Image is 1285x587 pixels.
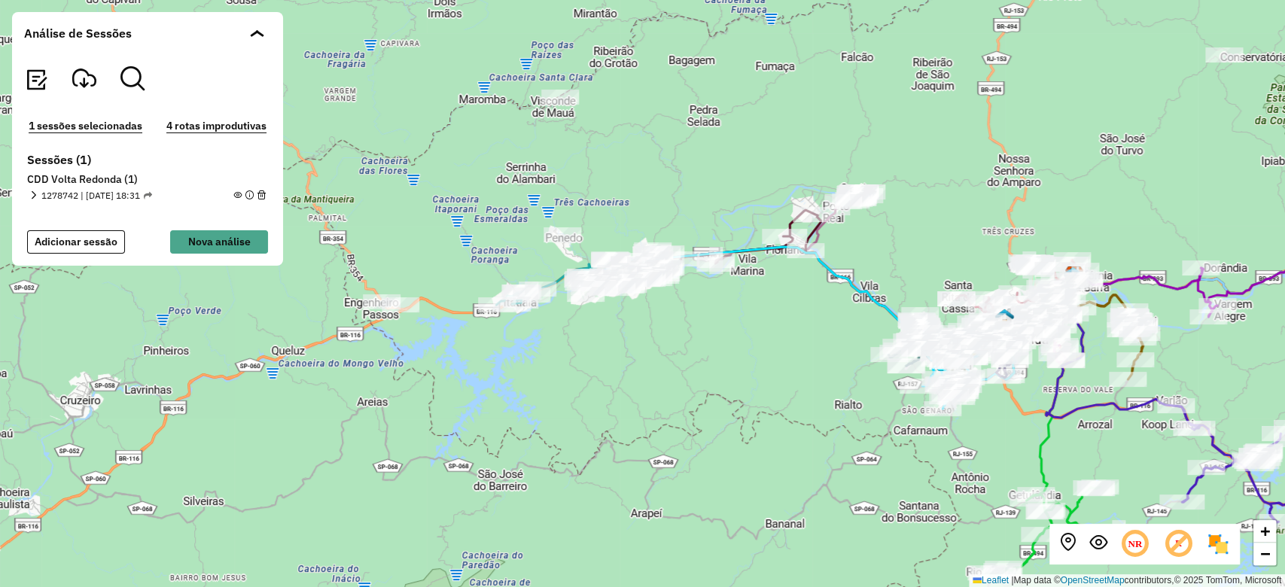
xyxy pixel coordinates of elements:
span: 1278742 | [DATE] 18:31 [41,189,152,202]
div: Atividade não roteirizada - S M MENDES DE CAMPOS [382,297,419,312]
img: 523 UDC Light Retiro [994,308,1014,327]
div: Atividade não roteirizada - SUPERMERCADO PRINCES [1205,47,1243,62]
span: Exibir rótulo [1162,528,1194,560]
button: Visualizar Romaneio Exportadas [72,66,96,93]
a: Zoom in [1253,520,1276,543]
img: FAD CDD Volta Redonda [1063,266,1083,285]
div: Atividade não roteirizada - MARCELO CORREA [541,90,579,105]
div: Atividade não roteirizada - 49.348.255 DESYREE MENDONCA GASPAR [544,227,581,242]
h6: CDD Volta Redonda (1) [27,173,268,187]
a: OpenStreetMap [1061,575,1125,585]
button: 1 sessões selecionadas [24,117,147,135]
button: Exibir sessão original [1089,534,1107,555]
button: 4 rotas improdutivas [162,117,271,135]
h6: Sessões (1) [27,153,268,167]
div: Atividade não roteirizada - OAK HOTELARIA [363,294,400,309]
span: Ocultar NR [1119,528,1151,560]
a: Zoom out [1253,543,1276,565]
button: Adicionar sessão [27,230,125,254]
div: Map data © contributors,© 2025 TomTom, Microsoft [969,574,1285,587]
span: − [1260,544,1270,563]
span: Análise de Sessões [24,24,132,42]
button: Visualizar relatório de Roteirização Exportadas [24,66,48,93]
a: Leaflet [973,575,1009,585]
button: Nova análise [170,230,268,254]
span: | [1011,575,1013,585]
button: Centralizar mapa no depósito ou ponto de apoio [1059,534,1077,555]
span: + [1260,522,1270,540]
img: Exibir/Ocultar setores [1206,532,1230,556]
